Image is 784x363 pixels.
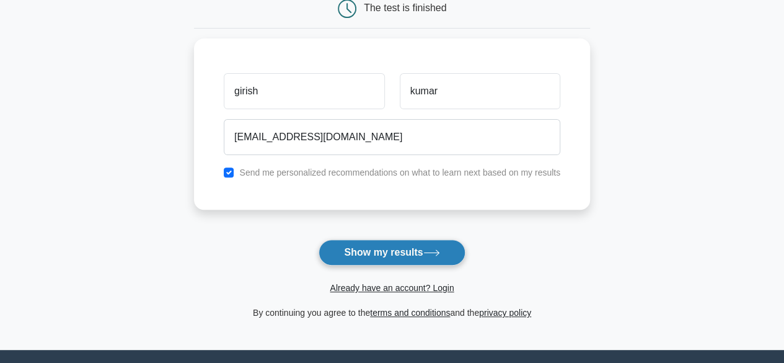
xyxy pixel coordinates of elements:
[370,308,450,318] a: terms and conditions
[364,2,446,13] div: The test is finished
[330,283,454,293] a: Already have an account? Login
[479,308,531,318] a: privacy policy
[187,305,597,320] div: By continuing you agree to the and the
[224,73,384,109] input: First name
[400,73,560,109] input: Last name
[239,168,560,177] label: Send me personalized recommendations on what to learn next based on my results
[319,240,465,266] button: Show my results
[224,119,560,155] input: Email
